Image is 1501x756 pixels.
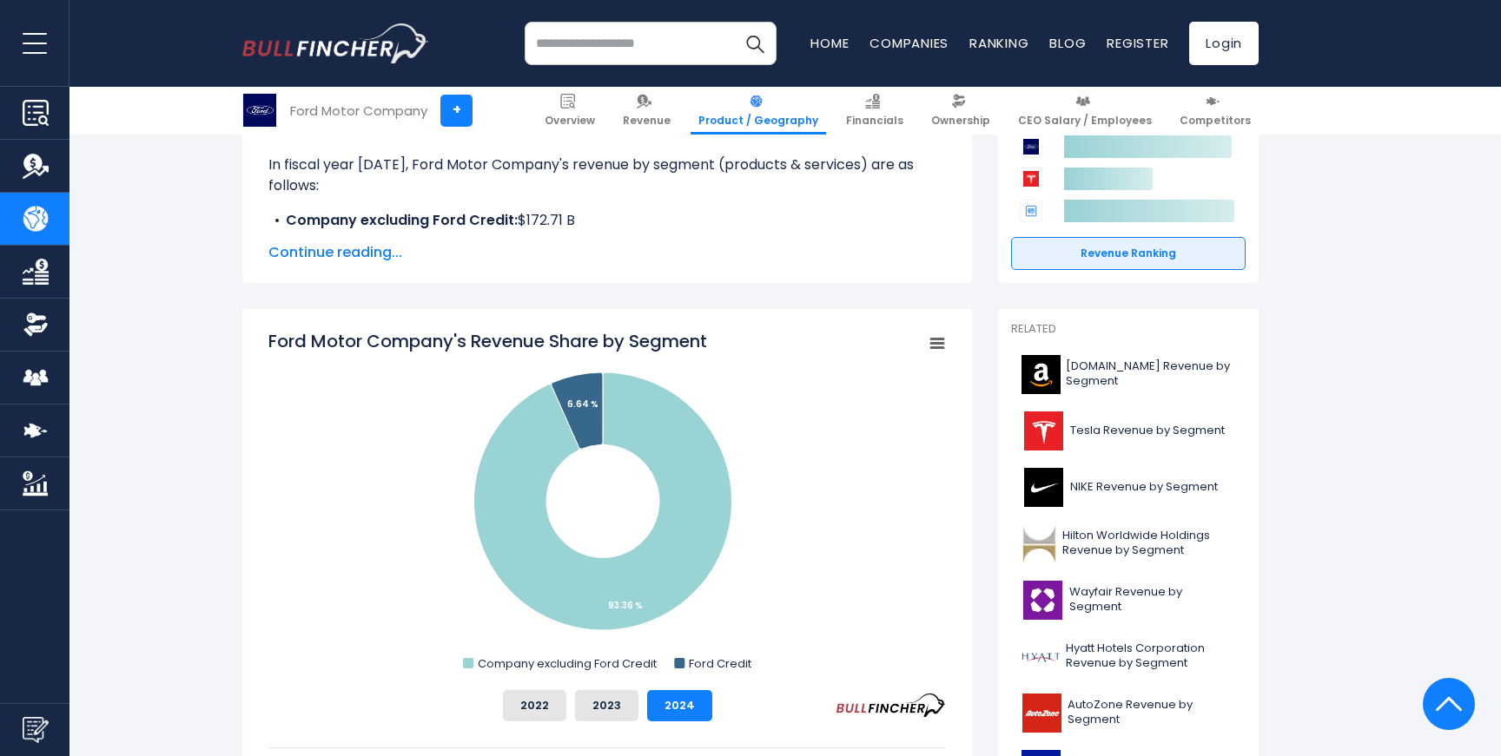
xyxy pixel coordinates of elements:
[691,87,826,135] a: Product / Geography
[1107,34,1168,52] a: Register
[440,95,473,127] a: +
[1011,407,1246,455] a: Tesla Revenue by Segment
[1018,114,1152,128] span: CEO Salary / Employees
[1069,585,1235,615] span: Wayfair Revenue by Segment
[1070,480,1218,495] span: NIKE Revenue by Segment
[537,87,603,135] a: Overview
[1022,355,1061,394] img: AMZN logo
[575,690,638,721] button: 2023
[1011,633,1246,680] a: Hyatt Hotels Corporation Revenue by Segment
[1180,114,1251,128] span: Competitors
[23,312,49,338] img: Ownership
[268,154,946,196] p: In fiscal year [DATE], Ford Motor Company's revenue by segment (products & services) are as follows:
[1011,463,1246,511] a: NIKE Revenue by Segment
[268,329,946,676] svg: Ford Motor Company's Revenue Share by Segment
[1020,200,1042,222] img: General Motors Company competitors logo
[268,210,946,231] li: $172.71 B
[1066,641,1235,671] span: Hyatt Hotels Corporation Revenue by Segment
[733,22,777,65] button: Search
[615,87,678,135] a: Revenue
[623,114,671,128] span: Revenue
[689,655,751,672] text: Ford Credit
[846,114,903,128] span: Financials
[923,87,998,135] a: Ownership
[1062,529,1235,558] span: Hilton Worldwide Holdings Revenue by Segment
[1022,581,1064,620] img: W logo
[545,114,595,128] span: Overview
[870,34,949,52] a: Companies
[1022,637,1061,676] img: H logo
[1189,22,1259,65] a: Login
[1022,468,1065,507] img: NKE logo
[1172,87,1259,135] a: Competitors
[1022,524,1057,563] img: HLT logo
[931,114,990,128] span: Ownership
[608,599,643,612] tspan: 93.36 %
[1020,135,1042,158] img: Ford Motor Company competitors logo
[1066,359,1235,389] span: [DOMAIN_NAME] Revenue by Segment
[1049,34,1086,52] a: Blog
[1010,87,1160,135] a: CEO Salary / Employees
[243,94,276,127] img: F logo
[1011,322,1246,337] p: Related
[1011,351,1246,398] a: [DOMAIN_NAME] Revenue by Segment
[1070,424,1225,438] span: Tesla Revenue by Segment
[1011,576,1246,624] a: Wayfair Revenue by Segment
[1011,520,1246,568] a: Hilton Worldwide Holdings Revenue by Segment
[242,23,429,63] a: Go to homepage
[242,23,429,63] img: bullfincher logo
[478,655,657,672] text: Company excluding Ford Credit
[969,34,1028,52] a: Ranking
[1011,689,1246,737] a: AutoZone Revenue by Segment
[1011,237,1246,270] a: Revenue Ranking
[1068,698,1235,727] span: AutoZone Revenue by Segment
[647,690,712,721] button: 2024
[810,34,849,52] a: Home
[290,101,427,121] div: Ford Motor Company
[1022,411,1065,450] img: TSLA logo
[698,114,818,128] span: Product / Geography
[286,210,518,230] b: Company excluding Ford Credit:
[503,690,566,721] button: 2022
[1020,168,1042,190] img: Tesla competitors logo
[268,242,946,263] span: Continue reading...
[567,398,598,411] tspan: 6.64 %
[1022,694,1062,733] img: AZO logo
[268,329,707,353] tspan: Ford Motor Company's Revenue Share by Segment
[838,87,911,135] a: Financials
